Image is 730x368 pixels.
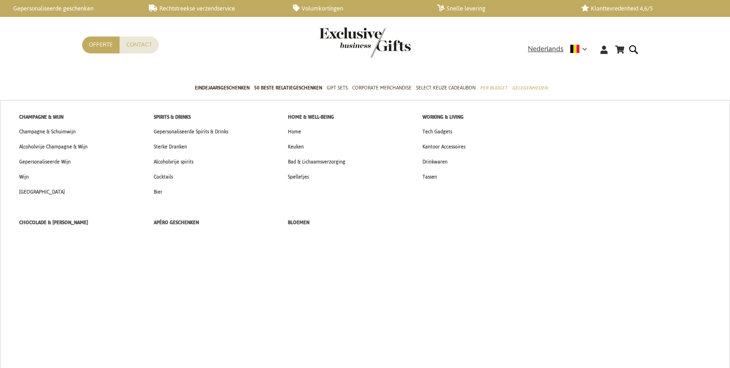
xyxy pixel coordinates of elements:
[154,142,187,152] span: Sterke Dranken
[19,218,88,227] span: Chocolade & [PERSON_NAME]
[254,83,322,93] span: 50 beste relatiegeschenken
[422,142,465,152] span: Kantoor Accessoires
[195,83,250,93] span: Eindejaarsgeschenken
[422,157,448,167] span: Drinkwaren
[19,172,29,182] span: Wijn
[19,127,76,137] span: Champagne & Schuimwijn
[480,83,507,93] span: Per Budget
[154,218,199,227] span: Apéro Geschenken
[528,44,593,54] div: Nederlands
[154,157,193,167] span: Alcoholvrije spirits
[82,37,120,53] a: Offerte
[512,83,547,93] span: Gelegenheden
[422,127,452,137] span: Tech Gadgets
[581,5,711,12] a: Klanttevredenheid 4,6/5
[19,142,88,152] span: Alcoholvrije Champagne & Wijn
[327,83,348,93] span: Gift Sets
[352,83,412,93] span: Corporate Merchandise
[19,157,71,167] span: Gepersonaliseerde Wijn
[437,5,567,12] a: Snelle levering
[288,157,345,167] span: Bad & Lichaamsverzorging
[288,172,309,182] span: Spelletjes
[293,5,422,12] a: Volumkortingen
[19,112,63,122] span: Champagne & Wijn
[19,187,65,197] span: [GEOGRAPHIC_DATA]
[154,127,228,137] span: Gepersonaliseerde Spirits & Drinks
[422,172,437,182] span: Tassen
[288,142,304,152] span: Keuken
[154,187,162,197] span: Bier
[5,5,134,12] a: Gepersonaliseerde geschenken
[288,218,309,227] span: Bloemen
[154,172,173,182] span: Cocktails
[120,37,159,53] a: Contact
[154,112,191,122] span: Spirits & Drinks
[416,83,475,93] span: Select Keuze Cadeaubon
[149,5,278,12] a: Rechtstreekse verzendservice
[288,112,334,122] span: Home & Well-being
[288,127,301,137] span: Home
[319,27,365,58] a: store logo
[528,44,563,54] span: Nederlands
[319,27,411,58] img: Exclusive Business gifts logo
[422,112,464,122] span: Working & Living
